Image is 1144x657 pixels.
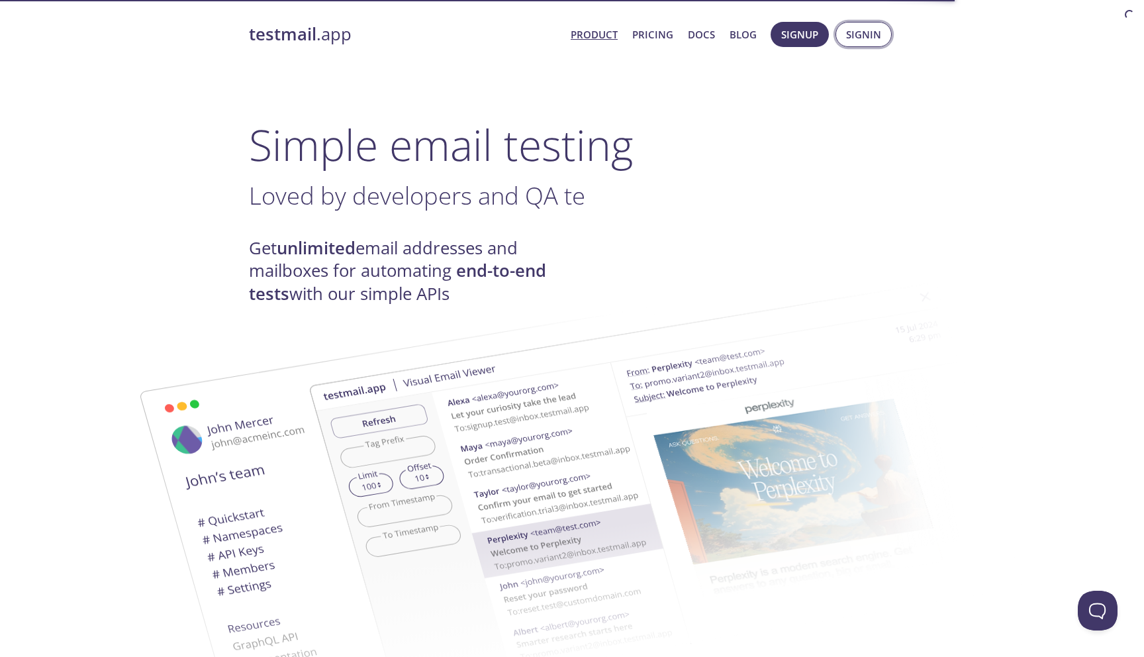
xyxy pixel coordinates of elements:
[688,26,715,43] a: Docs
[846,26,881,43] span: Signin
[249,119,895,170] h1: Simple email testing
[632,26,673,43] a: Pricing
[571,26,618,43] a: Product
[249,23,560,46] a: testmail.app
[249,259,546,305] strong: end-to-end tests
[835,22,892,47] button: Signin
[249,23,316,46] strong: testmail
[781,26,818,43] span: Signup
[771,22,829,47] button: Signup
[249,237,572,305] h4: Get email addresses and mailboxes for automating with our simple APIs
[1078,591,1118,631] iframe: Help Scout Beacon - Open
[277,236,356,260] strong: unlimited
[730,26,757,43] a: Blog
[249,179,585,212] span: Loved by developers and QA te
